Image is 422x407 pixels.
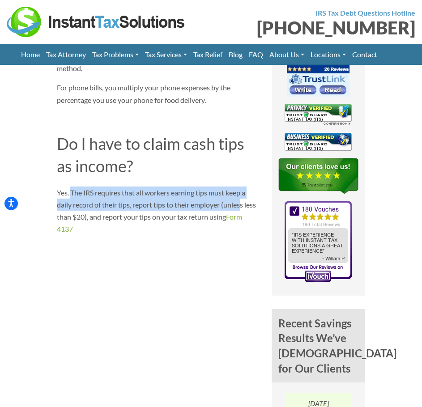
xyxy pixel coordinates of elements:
div: [PHONE_NUMBER] [218,19,416,37]
img: TrustPilot [278,158,359,194]
a: TrustPilot [278,174,359,182]
a: Contact [349,44,380,65]
h4: Recent Savings Results We’ve [DEMOGRAPHIC_DATA] for Our Clients [272,309,366,382]
a: Instant Tax Solutions Logo [7,17,186,25]
a: Tax Problems [89,44,142,65]
a: Blog [226,44,246,65]
strong: IRS Tax Debt Questions Hotline [315,8,415,17]
img: Business Verified [285,133,352,151]
a: Business Verified [285,140,352,148]
a: Privacy Verified [285,113,352,121]
img: Privacy Verified [285,104,352,126]
img: iVouch Reviews [285,201,352,282]
a: Locations [307,44,349,65]
a: Tax Attorney [43,44,89,65]
a: FAQ [246,44,266,65]
img: TrustLink [287,65,350,97]
a: Tax Relief [190,44,226,65]
img: Instant Tax Solutions Logo [7,7,186,37]
a: Home [18,44,43,65]
a: Tax Services [142,44,190,65]
span: For phone bills, you multiply your phone expenses by the percentage you use your phone for food d... [57,83,230,104]
span: Do I have to claim cash tips as income? [57,134,244,176]
span: Yes. The IRS requires that all workers earning tips must keep a daily record of their tips, repor... [57,188,256,221]
a: About Us [266,44,307,65]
